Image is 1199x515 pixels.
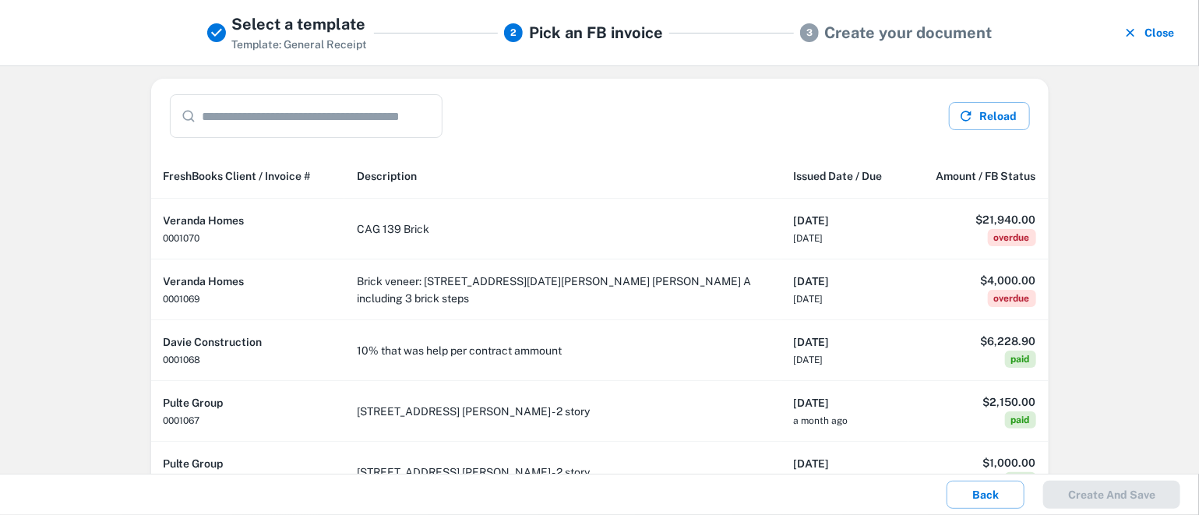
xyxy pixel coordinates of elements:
[794,294,823,305] span: [DATE]
[936,167,1036,185] span: Amount / FB Status
[921,393,1035,411] h6: $2,150.00
[1120,12,1180,53] button: Close
[794,333,897,351] h6: [DATE]
[921,272,1035,289] h6: $4,000.00
[947,481,1024,509] button: Back
[794,355,823,365] span: [DATE]
[232,38,368,51] span: Template: General Receipt
[988,290,1036,307] span: overdue
[510,27,517,38] text: 2
[1005,411,1036,429] span: paid
[164,273,333,290] h6: Veranda Homes
[164,455,333,472] h6: Pulte Group
[949,102,1030,130] button: Reload
[357,167,417,185] span: Description
[794,167,883,185] span: Issued Date / Due
[794,455,897,472] h6: [DATE]
[1005,472,1036,489] span: paid
[921,333,1035,350] h6: $6,228.90
[164,355,201,365] span: 0001068
[164,294,201,305] span: 0001069
[164,333,333,351] h6: Davie Construction
[344,320,781,381] td: 10% that was help per contract ammount
[988,229,1036,246] span: overdue
[794,212,897,229] h6: [DATE]
[794,273,897,290] h6: [DATE]
[164,415,200,426] span: 0001067
[344,381,781,442] td: [STREET_ADDRESS] [PERSON_NAME] - 2 story
[164,167,312,185] span: FreshBooks Client / Invoice #
[794,233,823,244] span: [DATE]
[344,199,781,259] td: CAG 139 Brick
[232,12,368,36] h5: Select a template
[825,21,993,44] h5: Create your document
[529,21,663,44] h5: Pick an FB invoice
[1005,351,1036,368] span: paid
[921,211,1035,228] h6: $21,940.00
[164,394,333,411] h6: Pulte Group
[794,394,897,411] h6: [DATE]
[344,259,781,320] td: Brick veneer: [STREET_ADDRESS][DATE][PERSON_NAME] [PERSON_NAME] A including 3 brick steps
[164,212,333,229] h6: Veranda Homes
[164,233,200,244] span: 0001070
[344,442,781,503] td: [STREET_ADDRESS] [PERSON_NAME] - 2 story
[794,415,848,426] span: a month ago
[806,27,813,38] text: 3
[921,454,1035,471] h6: $1,000.00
